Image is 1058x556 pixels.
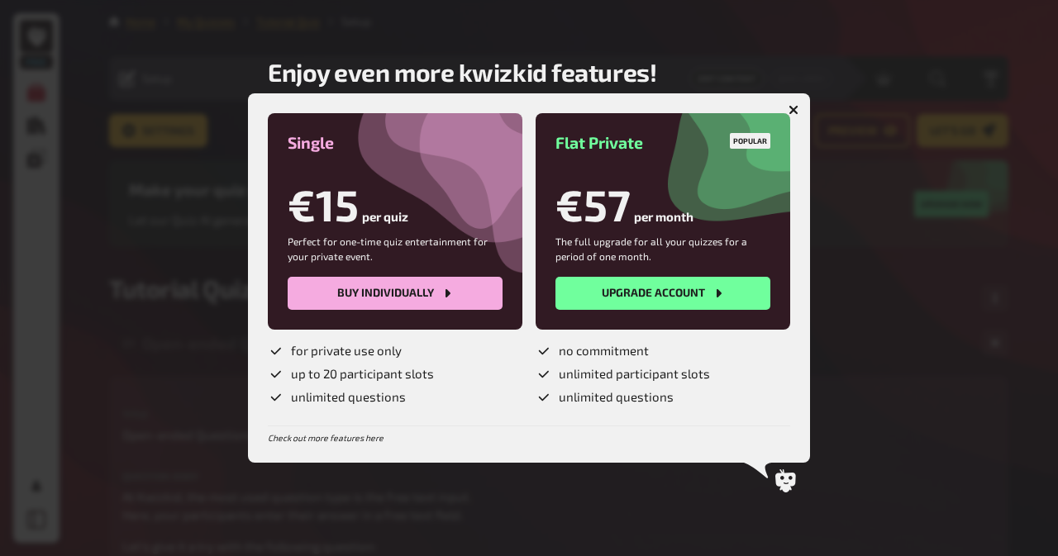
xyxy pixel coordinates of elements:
[555,234,770,264] p: The full upgrade for all your quizzes for a period of one month.
[555,178,631,230] h1: €57
[559,343,649,359] span: no commitment
[288,178,359,230] h1: €15
[291,366,434,383] span: up to 20 participant slots
[291,343,402,359] span: for private use only
[291,389,406,406] span: unlimited questions
[362,209,408,230] span: per quiz
[268,433,384,443] a: Check out more features here
[555,277,770,310] button: Upgrade account
[288,133,503,152] h3: Single
[559,389,674,406] span: unlimited questions
[268,57,656,87] h2: Enjoy even more kwizkid features!
[730,133,770,149] div: Popular
[288,234,503,264] p: Perfect for one-time quiz entertainment for your private event.
[288,277,503,310] button: Buy individually
[559,366,710,383] span: unlimited participant slots
[634,209,693,230] span: per month
[555,133,770,152] h3: Flat Private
